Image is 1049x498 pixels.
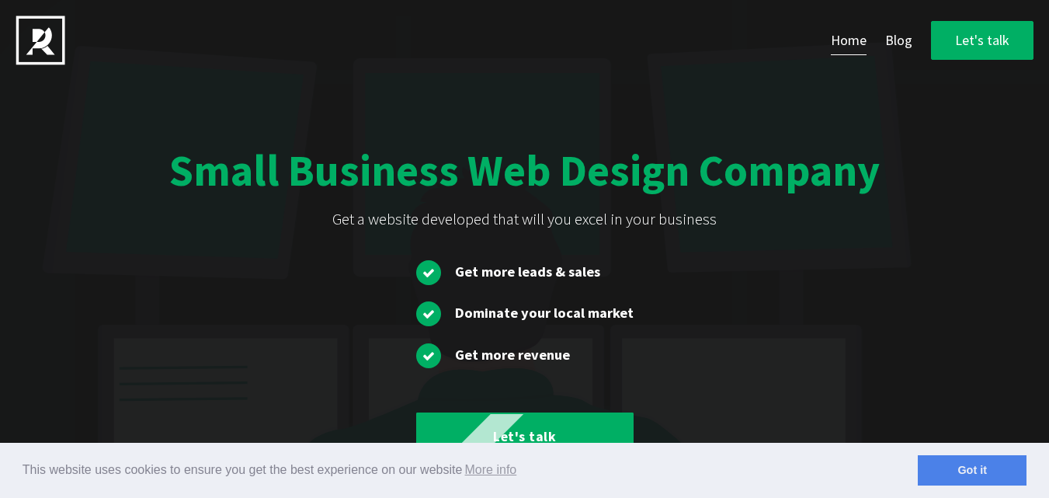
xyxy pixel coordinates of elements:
[332,207,717,232] div: Get a website developed that will you excel in your business
[455,304,634,322] span: Dominate your local market
[831,26,867,56] a: Home
[455,346,570,364] span: Get more revenue
[885,26,912,56] a: Blog
[918,455,1026,486] a: dismiss cookie message
[416,413,634,461] a: Let's talk
[16,16,65,65] img: PROGMATIQ - web design and web development company
[462,458,519,482] a: learn more about cookies
[169,142,880,199] div: Small Business Web Design Company
[455,263,600,280] span: Get more leads & sales
[931,21,1033,61] a: Let's talk
[23,458,918,482] span: This website uses cookies to ensure you get the best experience on our website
